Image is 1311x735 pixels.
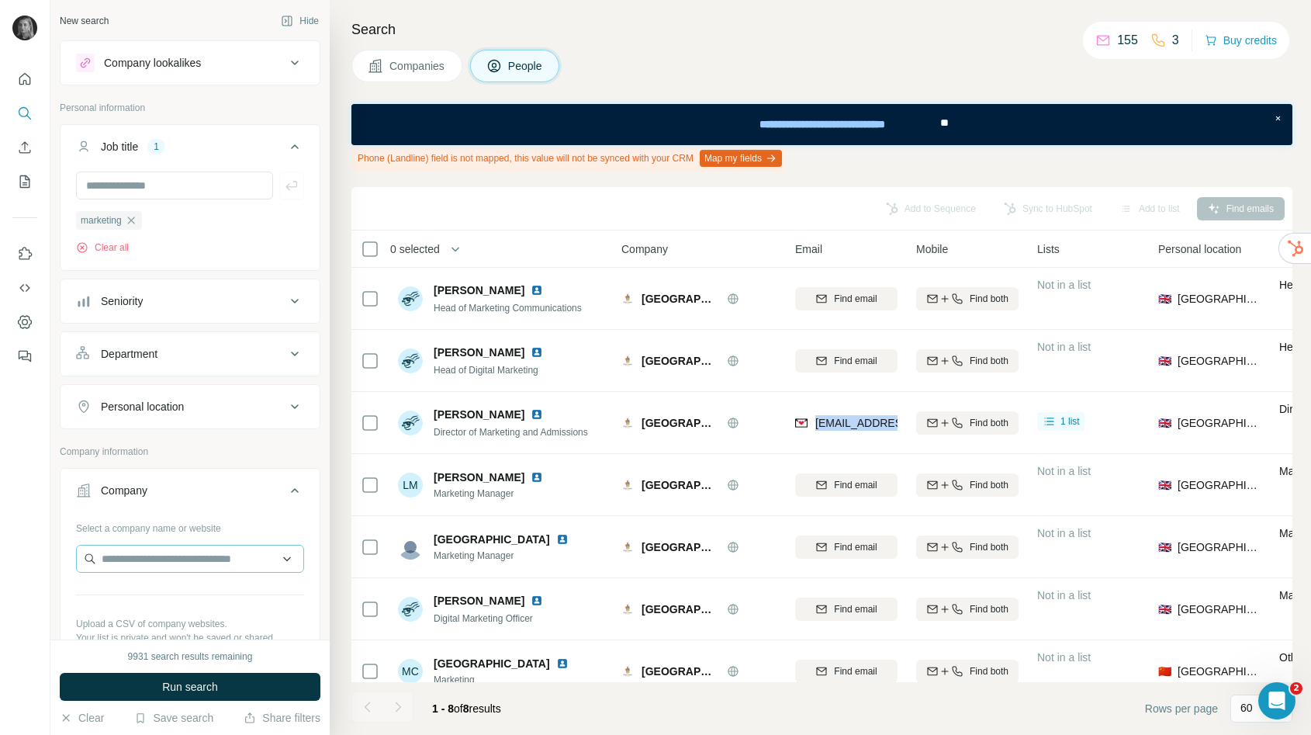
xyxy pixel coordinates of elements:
span: Find email [834,354,877,368]
span: [GEOGRAPHIC_DATA] [642,602,719,617]
span: 🇨🇳 [1158,664,1171,679]
span: Find email [834,540,877,554]
span: Find email [834,292,877,306]
h4: Search [351,19,1292,40]
span: Mobile [916,241,948,257]
span: [GEOGRAPHIC_DATA] [1178,664,1261,679]
span: Head [1279,279,1305,291]
p: 155 [1117,31,1138,50]
p: Company information [60,445,320,459]
div: 1 [147,140,165,154]
button: Share filters [244,710,320,726]
span: [GEOGRAPHIC_DATA] [642,415,719,431]
button: Use Surfe API [12,274,37,302]
span: Find both [970,664,1008,678]
span: [PERSON_NAME] [434,345,524,360]
button: Find both [916,411,1019,435]
button: Run search [60,673,320,701]
span: 0 selected [390,241,440,257]
span: marketing [81,213,122,227]
span: [PERSON_NAME] [434,470,524,485]
span: Not in a list [1037,527,1091,539]
span: 🇬🇧 [1158,602,1171,617]
span: [GEOGRAPHIC_DATA] [1178,602,1261,617]
button: Feedback [12,342,37,370]
span: Head [1279,341,1305,353]
button: Buy credits [1205,29,1277,51]
span: [PERSON_NAME] [434,407,524,422]
span: Run search [162,679,218,695]
div: New search [60,14,109,28]
span: 2 [1290,682,1302,695]
span: Company [621,241,668,257]
div: Department [101,346,157,362]
div: Company lookalikes [104,55,201,71]
span: Find both [970,354,1008,368]
span: 8 [463,702,469,715]
button: Search [12,99,37,127]
span: Find both [970,292,1008,306]
img: LinkedIn logo [531,408,543,421]
span: Find email [834,664,877,678]
div: 9931 search results remaining [128,650,253,664]
img: Avatar [398,597,423,622]
span: of [454,702,463,715]
span: [GEOGRAPHIC_DATA] [642,477,719,493]
span: Find both [970,416,1008,430]
span: 1 list [1060,414,1080,428]
span: [GEOGRAPHIC_DATA] [642,664,719,679]
span: 🇬🇧 [1158,353,1171,369]
button: Find both [916,473,1019,497]
div: LM [398,473,423,498]
button: Use Surfe on LinkedIn [12,240,37,268]
img: provider findymail logo [795,415,808,431]
span: [EMAIL_ADDRESS][PERSON_NAME][DOMAIN_NAME] [815,417,1088,429]
span: Head of Marketing Communications [434,303,582,314]
img: Avatar [398,348,423,373]
span: Head of Digital Marketing [434,365,538,376]
img: Avatar [398,535,423,560]
span: [GEOGRAPHIC_DATA] [1178,415,1261,431]
span: Marketing Manager [434,549,575,563]
span: [PERSON_NAME] [434,593,524,608]
button: Find email [795,349,898,373]
button: Dashboard [12,308,37,336]
span: 🇬🇧 [1158,539,1171,555]
span: [PERSON_NAME] [434,283,524,298]
iframe: Intercom live chat [1258,682,1295,719]
span: Not in a list [1037,465,1091,477]
span: Personal location [1158,241,1241,257]
span: Rows per page [1145,701,1218,716]
button: Quick start [12,65,37,93]
span: Digital Marketing Officer [434,613,533,624]
span: [GEOGRAPHIC_DATA] [434,532,550,547]
img: Logo of Malvern College [621,603,634,615]
button: Find both [916,660,1019,683]
span: [GEOGRAPHIC_DATA] [1178,477,1261,493]
button: Company [61,472,320,515]
div: Company [101,483,147,498]
button: Find email [795,287,898,310]
span: Other [1279,651,1306,664]
button: Company lookalikes [61,44,320,81]
img: Avatar [398,411,423,435]
span: Find email [834,478,877,492]
span: Not in a list [1037,341,1091,353]
button: Find both [916,536,1019,559]
span: Marketing [434,673,575,687]
button: Personal location [61,388,320,425]
button: Find email [795,536,898,559]
div: Phone (Landline) field is not mapped, this value will not be synced with your CRM [351,145,785,172]
span: Email [795,241,822,257]
div: Select a company name or website [76,515,304,536]
span: Director of Marketing and Admissions [434,427,588,438]
span: 🇬🇧 [1158,291,1171,307]
span: Not in a list [1037,279,1091,291]
span: Marketing Manager [434,487,549,501]
button: Seniority [61,283,320,320]
span: Not in a list [1037,651,1091,664]
img: Logo of Malvern College [621,417,634,429]
button: Find both [916,598,1019,621]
